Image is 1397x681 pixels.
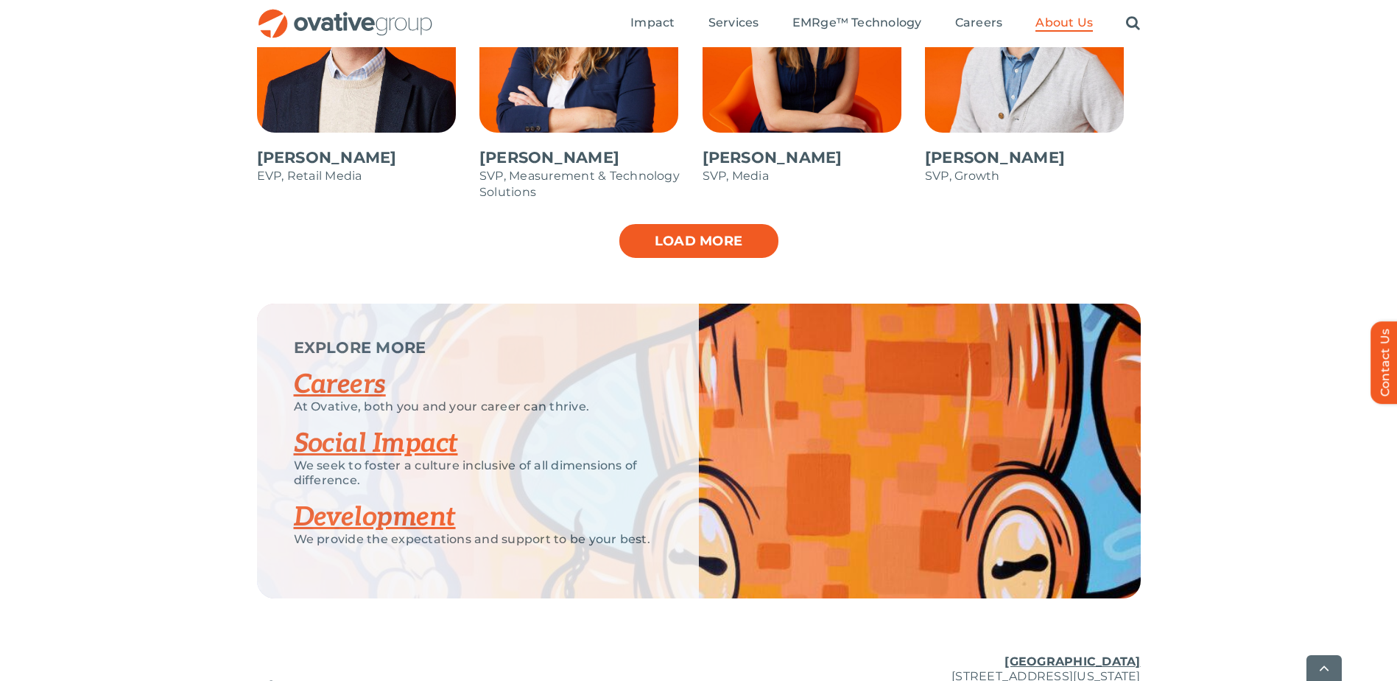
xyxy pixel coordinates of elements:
u: [GEOGRAPHIC_DATA] [1004,654,1140,668]
p: EXPLORE MORE [294,340,662,355]
span: EMRge™ Technology [792,15,922,30]
a: Careers [955,15,1003,32]
span: Careers [955,15,1003,30]
p: We provide the expectations and support to be your best. [294,532,662,547]
a: Search [1126,15,1140,32]
a: OG_Full_horizontal_RGB [257,7,434,21]
a: Development [294,501,456,534]
a: Social Impact [294,427,458,460]
a: Impact [630,15,675,32]
a: Services [708,15,759,32]
p: We seek to foster a culture inclusive of all dimensions of difference. [294,458,662,488]
a: Load more [618,223,780,259]
a: EMRge™ Technology [792,15,922,32]
span: About Us [1035,15,1093,30]
a: Careers [294,369,386,401]
p: At Ovative, both you and your career can thrive. [294,399,662,414]
span: Impact [630,15,675,30]
span: Services [708,15,759,30]
a: About Us [1035,15,1093,32]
